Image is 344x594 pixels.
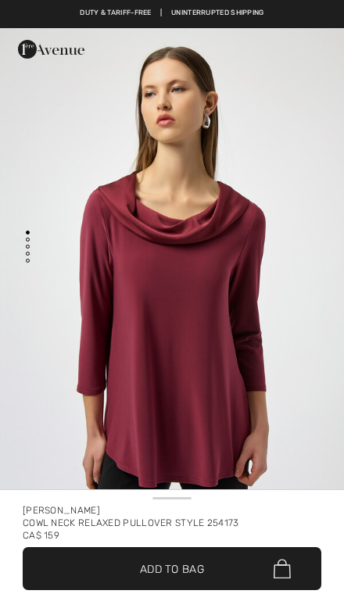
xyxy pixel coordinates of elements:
[140,560,204,577] span: Add to Bag
[18,40,84,59] img: 1ère Avenue
[23,517,321,529] div: Cowl Neck Relaxed Pullover Style 254173
[23,547,321,590] button: Add to Bag
[18,42,84,55] a: 1ère Avenue
[23,530,59,541] span: CA$ 159
[23,504,321,517] div: [PERSON_NAME]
